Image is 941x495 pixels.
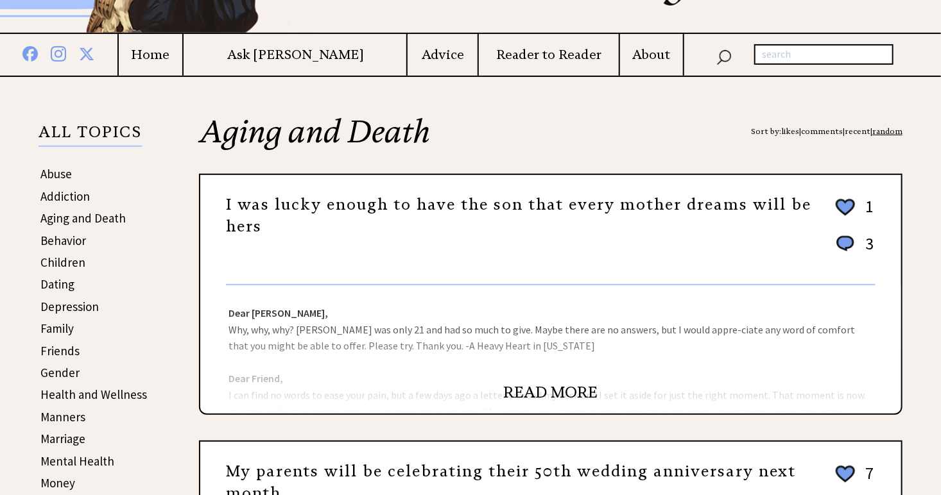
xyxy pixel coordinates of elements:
img: x%20blue.png [79,44,94,62]
a: Behavior [40,233,86,248]
div: Sort by: | | | [751,116,902,147]
img: message_round%201.png [834,233,857,254]
a: Mental Health [40,453,114,469]
a: About [620,47,683,63]
a: READ MORE [504,383,598,402]
strong: Dear Friend, [229,372,283,385]
img: facebook%20blue.png [22,44,38,62]
a: Health and Wellness [40,387,147,402]
a: Family [40,321,74,336]
a: recent [845,126,870,136]
a: Ask [PERSON_NAME] [184,47,406,63]
a: Depression [40,299,99,314]
img: instagram%20blue.png [51,44,66,62]
a: Aging and Death [40,210,126,226]
a: Money [40,475,75,491]
a: random [872,126,902,136]
td: 3 [859,233,874,267]
img: heart_outline%202.png [834,463,857,485]
strong: Dear [PERSON_NAME], [229,306,328,319]
a: Gender [40,365,80,380]
a: Reader to Reader [479,47,619,63]
a: Manners [40,409,85,424]
a: Abuse [40,166,72,181]
div: Why, why, why? [PERSON_NAME] was only 21 and had so much to give. Maybe there are no answers, but... [200,285,901,414]
a: likes [781,126,799,136]
a: Advice [408,47,478,63]
a: Friends [40,343,80,358]
img: search_nav.png [716,47,732,65]
h2: Aging and Death [199,116,902,174]
a: comments [801,126,843,136]
input: search [754,44,894,65]
td: 1 [859,196,874,231]
a: Home [119,47,182,63]
a: Addiction [40,189,90,204]
img: heart_outline%202.png [834,196,857,219]
p: ALL TOPICS [39,125,142,147]
a: I was lucky enough to have the son that every mother dreams will be hers [226,195,811,236]
a: Children [40,255,85,270]
a: Marriage [40,431,85,446]
a: Dating [40,276,74,292]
